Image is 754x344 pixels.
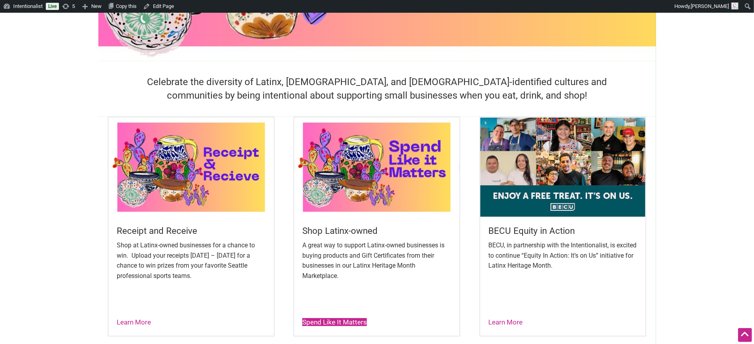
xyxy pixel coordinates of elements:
[302,318,367,326] a: Spend Like It Matters
[691,3,729,9] span: [PERSON_NAME]
[294,118,459,216] img: Latinx / Hispanic Heritage Month
[117,318,151,326] a: Learn More
[126,76,628,102] h4: Celebrate the diversity of Latinx, [DEMOGRAPHIC_DATA], and [DEMOGRAPHIC_DATA]-identified cultures...
[117,240,266,281] p: Shop at Latinx-owned businesses for a chance to win. Upload your receipts [DATE] – [DATE] for a c...
[488,240,637,271] p: BECU, in partnership with the Intentionalist, is excited to continue “Equity In Action: It’s on U...
[302,225,451,237] h5: Shop Latinx-owned
[302,240,451,281] p: A great way to support Latinx-owned businesses is buying products and Gift Certificates from thei...
[488,225,637,237] h5: BECU Equity in Action
[738,328,752,342] div: Scroll Back to Top
[109,118,274,216] img: Latinx / Hispanic Heritage Month
[480,118,645,216] img: Latinx Heritage Month
[46,3,59,10] a: Live
[117,225,266,237] h5: Receipt and Receive
[488,318,523,326] a: Learn More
